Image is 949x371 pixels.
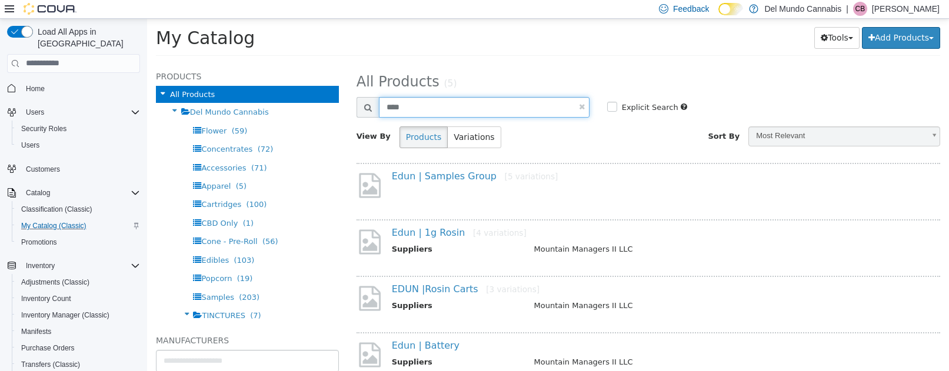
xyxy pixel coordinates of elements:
[111,126,126,135] span: (72)
[54,145,99,153] span: Accessories
[209,152,236,181] img: missing-image.png
[16,122,140,136] span: Security Roles
[21,162,65,176] a: Customers
[96,200,106,209] span: (1)
[667,8,712,30] button: Tools
[12,290,145,307] button: Inventory Count
[764,2,841,16] p: Del Mundo Cannabis
[378,281,778,296] td: Mountain Managers II LLC
[12,137,145,153] button: Users
[12,274,145,290] button: Adjustments (Classic)
[2,258,145,274] button: Inventory
[54,274,87,283] span: Samples
[209,55,292,71] span: All Products
[54,237,82,246] span: Edibles
[21,221,86,230] span: My Catalog (Classic)
[378,225,778,239] td: Mountain Managers II LLC
[21,186,140,200] span: Catalog
[16,308,114,322] a: Inventory Manager (Classic)
[16,341,140,355] span: Purchase Orders
[245,265,392,276] a: EDUN |Rosin Carts[3 variations]
[846,2,848,16] p: |
[12,323,145,340] button: Manifests
[86,237,107,246] span: (103)
[2,104,145,121] button: Users
[472,83,531,95] label: Explicit Search
[21,278,89,287] span: Adjustments (Classic)
[245,208,379,219] a: Edun | 1g Rosin[4 variations]
[92,274,112,283] span: (203)
[16,122,71,136] a: Security Roles
[245,225,378,239] th: Suppliers
[54,200,91,209] span: CBD Only
[43,89,122,98] span: Del Mundo Cannabis
[209,265,236,294] img: missing-image.png
[23,71,68,80] span: All Products
[209,209,236,238] img: missing-image.png
[90,255,106,264] span: (19)
[21,327,51,336] span: Manifests
[16,292,140,306] span: Inventory Count
[21,238,57,247] span: Promotions
[115,218,131,227] span: (56)
[2,80,145,97] button: Home
[26,165,60,174] span: Customers
[21,259,140,273] span: Inventory
[21,82,49,96] a: Home
[21,360,80,369] span: Transfers (Classic)
[9,9,108,29] span: My Catalog
[9,51,192,65] h5: Products
[21,105,140,119] span: Users
[21,162,140,176] span: Customers
[853,2,867,16] div: Cody Brumfield
[26,188,50,198] span: Catalog
[12,121,145,137] button: Security Roles
[602,108,777,126] span: Most Relevant
[12,340,145,356] button: Purchase Orders
[16,219,91,233] a: My Catalog (Classic)
[21,124,66,133] span: Security Roles
[21,141,39,150] span: Users
[26,84,45,93] span: Home
[21,81,140,96] span: Home
[673,3,709,15] span: Feedback
[16,202,140,216] span: Classification (Classic)
[21,105,49,119] button: Users
[2,185,145,201] button: Catalog
[55,292,98,301] span: TINCTURES
[54,181,94,190] span: Cartridges
[715,8,793,30] button: Add Products
[33,26,140,49] span: Load All Apps in [GEOGRAPHIC_DATA]
[12,234,145,250] button: Promotions
[21,186,55,200] button: Catalog
[16,138,140,152] span: Users
[21,343,75,353] span: Purchase Orders
[54,163,84,172] span: Apparel
[561,113,592,122] span: Sort By
[16,308,140,322] span: Inventory Manager (Classic)
[54,255,85,264] span: Popcorn
[855,2,865,16] span: CB
[297,59,309,70] small: (5)
[300,108,354,129] button: Variations
[872,2,940,16] p: [PERSON_NAME]
[16,235,140,249] span: Promotions
[718,3,743,15] input: Dark Mode
[16,341,79,355] a: Purchase Orders
[89,163,99,172] span: (5)
[54,126,105,135] span: Concentrates
[601,108,793,128] a: Most Relevant
[245,152,411,163] a: Edun | Samples Group[5 variations]
[12,307,145,323] button: Inventory Manager (Classic)
[209,113,244,122] span: View By
[99,181,119,190] span: (100)
[16,138,44,152] a: Users
[54,108,79,116] span: Flower
[245,337,378,352] th: Suppliers
[26,108,44,117] span: Users
[245,281,378,296] th: Suppliers
[26,261,55,270] span: Inventory
[21,259,59,273] button: Inventory
[16,235,62,249] a: Promotions
[54,218,110,227] span: Cone - Pre-Roll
